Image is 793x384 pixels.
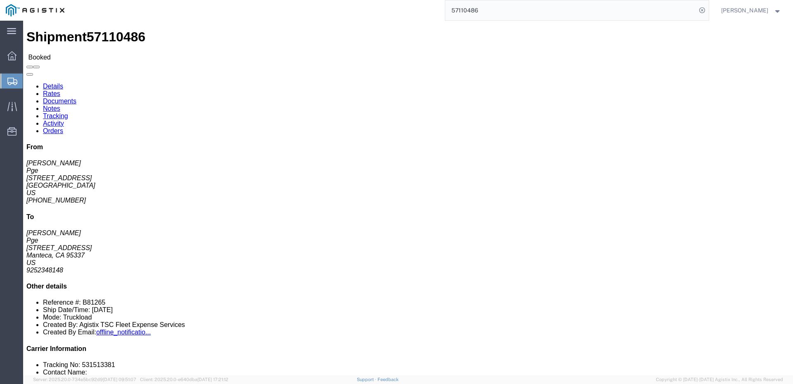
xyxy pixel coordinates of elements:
[6,4,64,17] img: logo
[378,377,399,382] a: Feedback
[721,6,768,15] span: Joe Torres
[103,377,136,382] span: [DATE] 09:51:07
[140,377,228,382] span: Client: 2025.20.0-e640dba
[721,5,782,15] button: [PERSON_NAME]
[23,21,793,375] iframe: FS Legacy Container
[197,377,228,382] span: [DATE] 17:21:12
[445,0,696,20] input: Search for shipment number, reference number
[656,376,783,383] span: Copyright © [DATE]-[DATE] Agistix Inc., All Rights Reserved
[33,377,136,382] span: Server: 2025.20.0-734e5bc92d9
[357,377,378,382] a: Support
